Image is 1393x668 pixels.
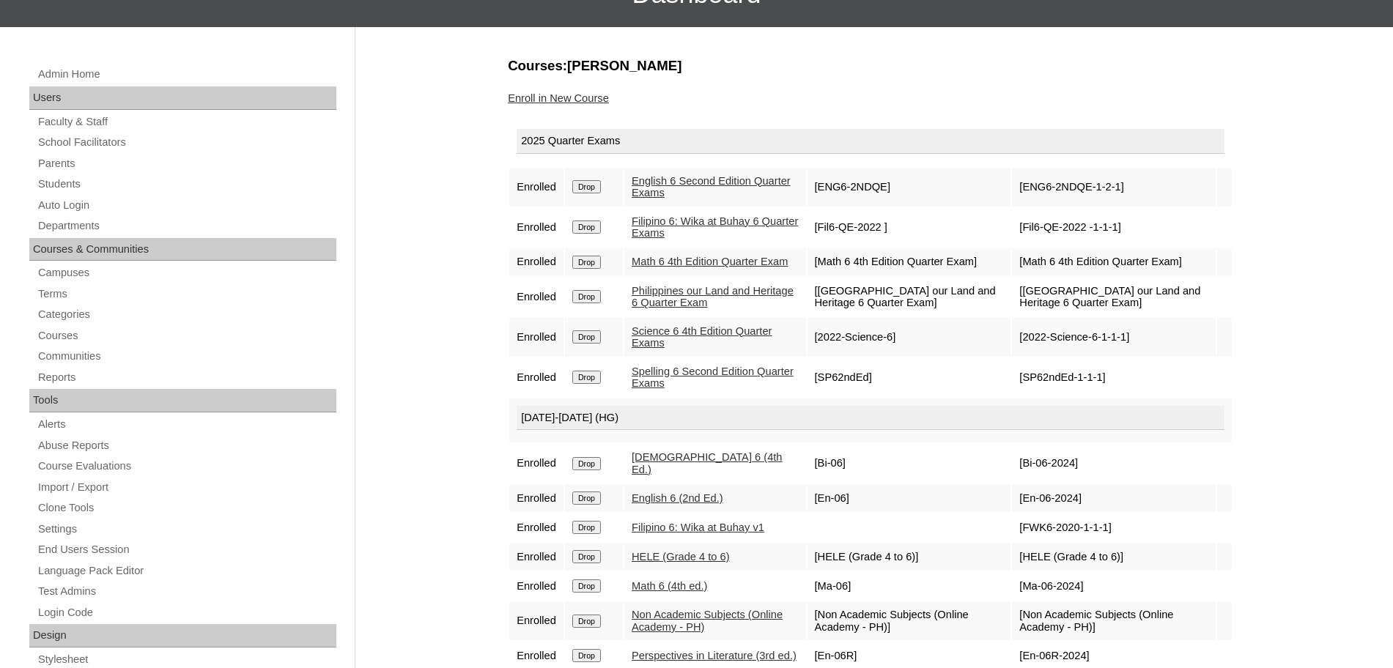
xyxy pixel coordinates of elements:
a: Abuse Reports [37,437,336,455]
a: Enroll in New Course [508,92,609,104]
td: [Bi-06] [808,444,1011,483]
a: Courses [37,327,336,345]
td: [[GEOGRAPHIC_DATA] our Land and Heritage 6 Quarter Exam] [1012,278,1216,316]
a: End Users Session [37,541,336,559]
a: HELE (Grade 4 to 6) [632,551,730,563]
a: Math 6 (4th ed.) [632,580,707,592]
a: Science 6 4th Edition Quarter Exams [632,325,772,349]
a: Categories [37,305,336,324]
div: Users [29,86,336,110]
td: [Non Academic Subjects (Online Academy - PH)] [1012,601,1216,640]
td: [HELE (Grade 4 to 6)] [808,543,1011,571]
a: Auto Login [37,196,336,215]
td: [Fil6-QE-2022 -1-1-1] [1012,208,1216,247]
a: Perspectives in Literature (3rd ed.) [632,650,797,661]
a: Clone Tools [37,499,336,517]
input: Drop [572,180,601,193]
a: English 6 (2nd Ed.) [632,492,723,504]
td: [2022-Science-6-1-1-1] [1012,318,1216,357]
input: Drop [572,371,601,384]
input: Drop [572,491,601,505]
div: Design [29,624,336,647]
input: Drop [572,457,601,470]
a: English 6 Second Edition Quarter Exams [632,175,791,199]
div: Tools [29,389,336,412]
h3: Courses:[PERSON_NAME] [508,56,1233,75]
td: [HELE (Grade 4 to 6)] [1012,543,1216,571]
a: School Facilitators [37,133,336,152]
td: [ENG6-2NDQE-1-2-1] [1012,168,1216,207]
td: Enrolled [509,318,564,357]
input: Drop [572,220,601,234]
td: [Non Academic Subjects (Online Academy - PH)] [808,601,1011,640]
td: [SP62ndEd-1-1-1] [1012,358,1216,397]
a: Login Code [37,604,336,622]
div: 2025 Quarter Exams [517,129,1224,154]
a: Test Admins [37,582,336,601]
a: Spelling 6 Second Edition Quarter Exams [632,365,794,390]
td: [2022-Science-6] [808,318,1011,357]
a: Filipino 6: Wika at Buhay 6 Quarter Exams [632,215,798,240]
a: Faculty & Staff [37,113,336,131]
a: Non Academic Subjects (Online Academy - PH) [632,609,783,633]
td: Enrolled [509,248,564,276]
td: Enrolled [509,444,564,483]
div: Courses & Communities [29,238,336,261]
a: Communities [37,347,336,365]
td: Enrolled [509,543,564,571]
a: Campuses [37,264,336,282]
a: Import / Export [37,478,336,497]
td: [Ma-06] [808,572,1011,600]
td: Enrolled [509,513,564,541]
td: Enrolled [509,208,564,247]
input: Drop [572,256,601,269]
a: Terms [37,285,336,303]
a: Departments [37,217,336,235]
div: [DATE]-[DATE] (HG) [517,406,1224,431]
input: Drop [572,290,601,303]
td: [Math 6 4th Edition Quarter Exam] [1012,248,1216,276]
a: Filipino 6: Wika at Buhay v1 [632,522,764,533]
a: Language Pack Editor [37,562,336,580]
td: Enrolled [509,572,564,600]
td: Enrolled [509,601,564,640]
td: [Bi-06-2024] [1012,444,1216,483]
a: [DEMOGRAPHIC_DATA] 6 (4th Ed.) [632,451,783,475]
td: [SP62ndEd] [808,358,1011,397]
a: Math 6 4th Edition Quarter Exam [632,256,788,267]
td: [Math 6 4th Edition Quarter Exam] [808,248,1011,276]
td: [FWK6-2020-1-1-1] [1012,513,1216,541]
td: [Fil6-QE-2022 ] [808,208,1011,247]
td: Enrolled [509,278,564,316]
input: Drop [572,579,601,593]
a: Settings [37,520,336,538]
a: Reports [37,368,336,387]
a: Parents [37,155,336,173]
input: Drop [572,615,601,628]
td: Enrolled [509,168,564,207]
a: Course Evaluations [37,457,336,475]
td: [[GEOGRAPHIC_DATA] our Land and Heritage 6 Quarter Exam] [808,278,1011,316]
td: [ENG6-2NDQE] [808,168,1011,207]
input: Drop [572,550,601,563]
td: [En-06-2024] [1012,484,1216,512]
a: Philippines our Land and Heritage 6 Quarter Exam [632,285,794,309]
input: Drop [572,330,601,344]
td: Enrolled [509,484,564,512]
input: Drop [572,649,601,662]
a: Admin Home [37,65,336,83]
td: Enrolled [509,358,564,397]
input: Drop [572,521,601,534]
a: Alerts [37,415,336,434]
td: [En-06] [808,484,1011,512]
td: [Ma-06-2024] [1012,572,1216,600]
a: Students [37,175,336,193]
